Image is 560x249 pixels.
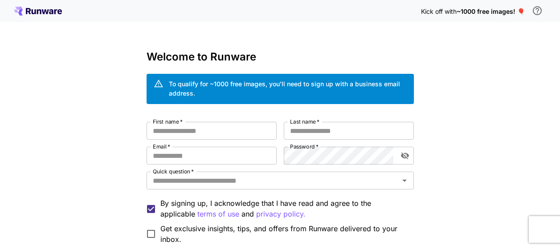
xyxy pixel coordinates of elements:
[256,209,306,220] p: privacy policy.
[398,174,411,187] button: Open
[256,209,306,220] button: By signing up, I acknowledge that I have read and agree to the applicable terms of use and
[397,148,413,164] button: toggle password visibility
[290,118,319,125] label: Last name
[421,8,457,15] span: Kick off with
[147,51,414,63] h3: Welcome to Runware
[528,2,546,20] button: In order to qualify for free credit, you need to sign up with a business email address and click ...
[153,143,170,150] label: Email
[153,168,194,175] label: Quick question
[457,8,525,15] span: ~1000 free images! 🎈
[160,223,407,245] span: Get exclusive insights, tips, and offers from Runware delivered to your inbox.
[197,209,239,220] p: terms of use
[197,209,239,220] button: By signing up, I acknowledge that I have read and agree to the applicable and privacy policy.
[169,79,407,98] div: To qualify for ~1000 free images, you’ll need to sign up with a business email address.
[290,143,319,150] label: Password
[153,118,183,125] label: First name
[160,198,407,220] p: By signing up, I acknowledge that I have read and agree to the applicable and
